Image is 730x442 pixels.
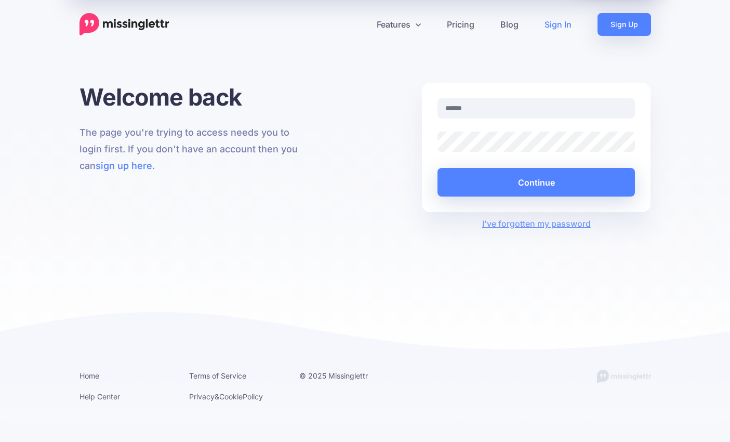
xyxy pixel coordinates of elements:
[189,390,284,403] li: & Policy
[598,13,651,36] a: Sign Up
[434,13,487,36] a: Pricing
[364,13,434,36] a: Features
[437,168,635,197] button: Continue
[487,13,532,36] a: Blog
[96,160,152,171] a: sign up here
[79,392,120,401] a: Help Center
[299,369,394,382] li: © 2025 Missinglettr
[219,392,243,401] a: Cookie
[189,371,246,380] a: Terms of Service
[79,83,309,111] h1: Welcome back
[532,13,585,36] a: Sign In
[482,218,591,229] a: I've forgotten my password
[189,392,215,401] a: Privacy
[79,124,309,174] p: The page you're trying to access needs you to login first. If you don't have an account then you ...
[79,371,99,380] a: Home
